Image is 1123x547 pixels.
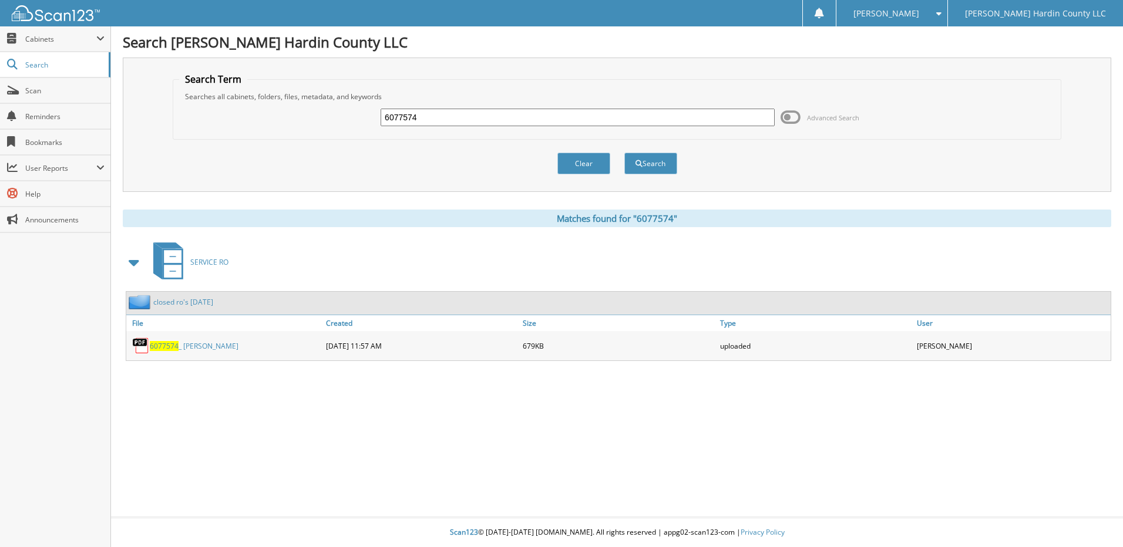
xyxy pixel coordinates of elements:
a: Privacy Policy [741,527,785,537]
iframe: Chat Widget [1064,491,1123,547]
a: closed ro's [DATE] [153,297,213,307]
div: Matches found for "6077574" [123,210,1111,227]
div: Searches all cabinets, folders, files, metadata, and keywords [179,92,1055,102]
span: Cabinets [25,34,96,44]
span: [PERSON_NAME] Hardin County LLC [965,10,1106,17]
button: Clear [557,153,610,174]
a: Created [323,315,520,331]
button: Search [624,153,677,174]
a: User [914,315,1111,331]
span: Search [25,60,103,70]
span: Scan [25,86,105,96]
a: File [126,315,323,331]
h1: Search [PERSON_NAME] Hardin County LLC [123,32,1111,52]
div: uploaded [717,334,914,357]
span: Reminders [25,112,105,121]
div: [PERSON_NAME] [914,334,1111,357]
span: Announcements [25,215,105,225]
legend: Search Term [179,73,247,86]
a: SERVICE RO [146,239,228,285]
div: [DATE] 11:57 AM [323,334,520,357]
a: Size [520,315,717,331]
span: Help [25,189,105,199]
span: Bookmarks [25,137,105,147]
div: © [DATE]-[DATE] [DOMAIN_NAME]. All rights reserved | appg02-scan123-com | [111,518,1123,547]
a: 6077574_ [PERSON_NAME] [150,341,238,351]
span: Advanced Search [807,113,859,122]
a: Type [717,315,914,331]
div: 679KB [520,334,717,357]
span: User Reports [25,163,96,173]
img: PDF.png [132,337,150,354]
span: SERVICE RO [190,257,228,267]
img: folder2.png [129,295,153,309]
span: 6077574 [150,341,179,351]
span: Scan123 [450,527,478,537]
span: [PERSON_NAME] [853,10,919,17]
img: scan123-logo-white.svg [12,5,100,21]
